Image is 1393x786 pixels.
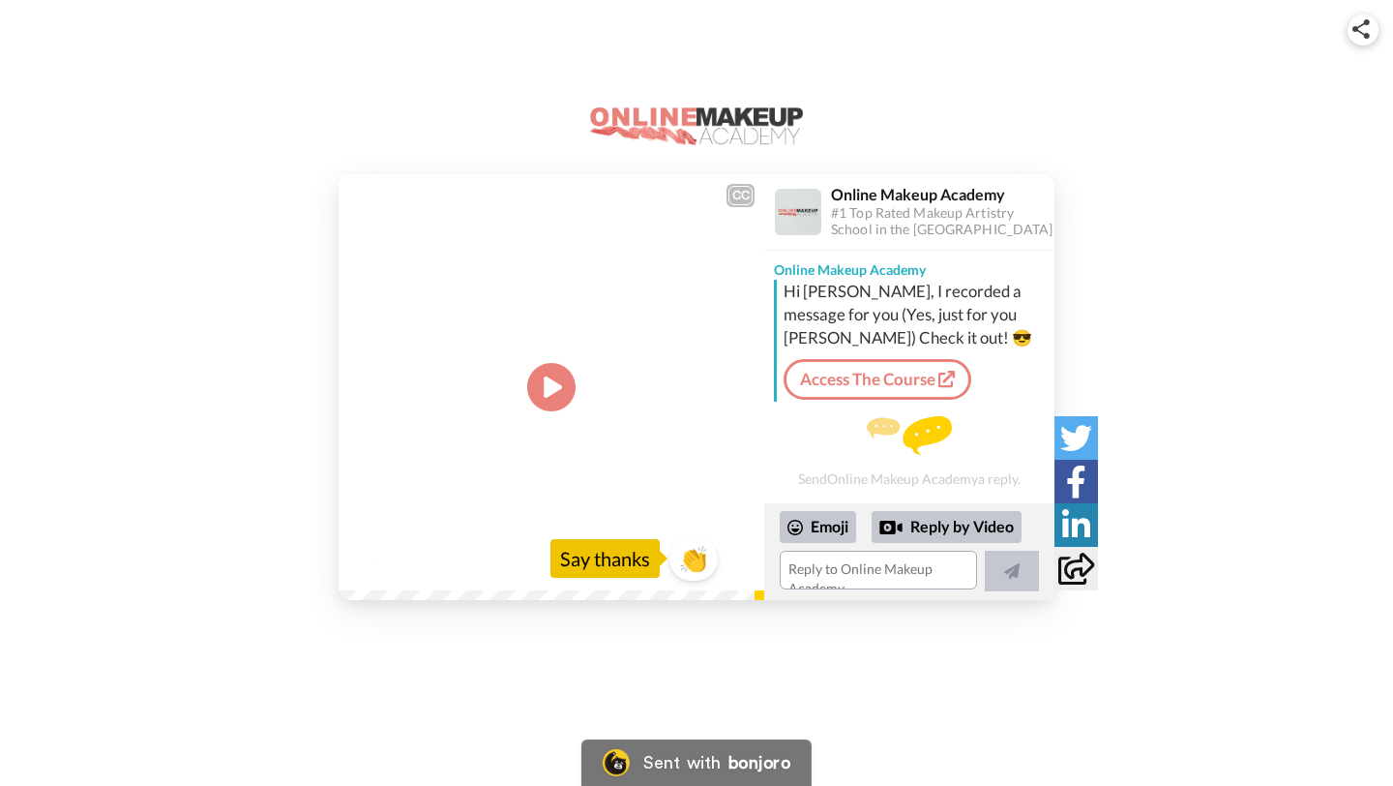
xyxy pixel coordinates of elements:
[400,552,434,575] span: 0:16
[590,107,803,144] img: logo
[727,554,747,573] img: Full screen
[831,205,1053,238] div: #1 Top Rated Makeup Artistry School in the [GEOGRAPHIC_DATA]
[550,539,660,578] div: Say thanks
[775,189,821,235] img: Profile Image
[352,552,386,575] span: 0:00
[390,552,397,575] span: /
[784,359,971,400] a: Access The Course
[780,511,856,542] div: Emoji
[764,251,1054,280] div: Online Makeup Academy
[669,543,718,574] span: 👏
[1352,19,1370,39] img: ic_share.svg
[867,416,952,455] img: message.svg
[669,537,718,581] button: 👏
[872,511,1022,544] div: Reply by Video
[728,186,753,205] div: CC
[784,280,1050,349] div: Hi [PERSON_NAME], I recorded a message for you (Yes, just for you [PERSON_NAME]) Check it out! 😎
[764,409,1054,494] div: Send Online Makeup Academy a reply.
[879,516,903,539] div: Reply by Video
[831,185,1053,203] div: Online Makeup Academy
